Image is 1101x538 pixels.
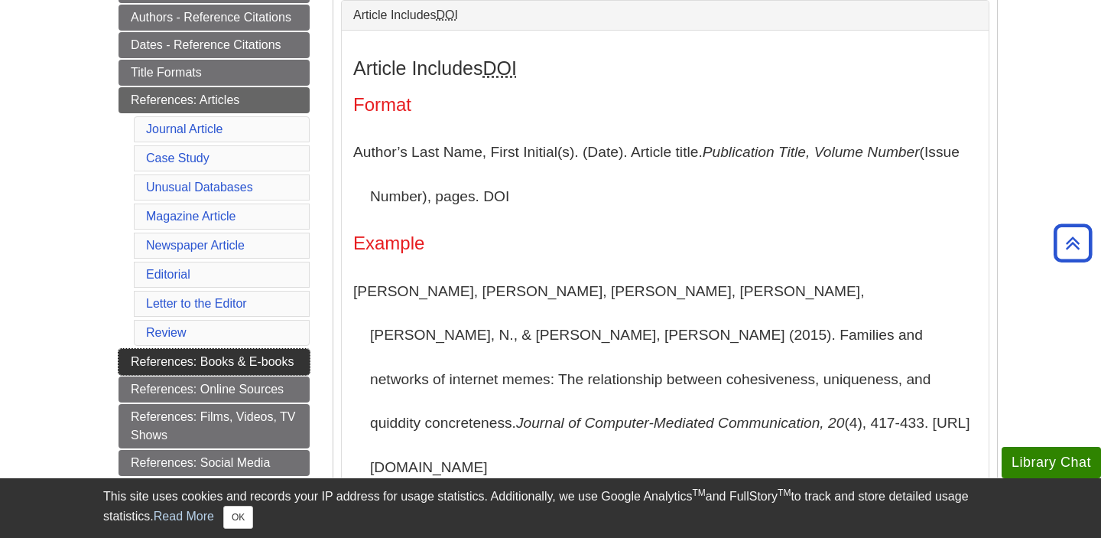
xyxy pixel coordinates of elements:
a: Newspaper Article [146,239,245,252]
i: Publication Title, Volume Number [703,144,920,160]
button: Library Chat [1002,447,1101,478]
abbr: Digital Object Identifier. This is the string of numbers associated with a particular article. No... [483,57,517,79]
a: References: Films, Videos, TV Shows [119,404,310,448]
a: Journal Article [146,122,223,135]
a: Magazine Article [146,210,235,223]
h4: Format [353,95,977,115]
p: Author’s Last Name, First Initial(s). (Date). Article title. (Issue Number), pages. DOI [353,130,977,218]
sup: TM [692,487,705,498]
h4: Example [353,233,977,253]
a: Title Formats [119,60,310,86]
a: Unusual Databases [146,181,253,194]
a: Case Study [146,152,209,165]
a: Dates - Reference Citations [119,32,310,58]
h3: Article Includes [353,57,977,80]
a: Read More [154,510,214,523]
button: Close [223,506,253,529]
a: References: Articles [119,87,310,113]
a: References: Books & E-books [119,349,310,375]
abbr: Digital Object Identifier. This is the string of numbers associated with a particular article. No... [437,8,458,21]
a: References: Social Media [119,450,310,476]
i: Journal of Computer-Mediated Communication, 20 [516,415,844,431]
sup: TM [778,487,791,498]
a: Back to Top [1048,233,1097,253]
a: Editorial [146,268,190,281]
div: This site uses cookies and records your IP address for usage statistics. Additionally, we use Goo... [103,487,998,529]
a: Article IncludesDOI [353,8,977,22]
a: References: Online Sources [119,377,310,403]
a: Authors - Reference Citations [119,5,310,31]
a: Letter to the Editor [146,297,247,310]
a: Review [146,326,186,339]
p: [PERSON_NAME], [PERSON_NAME], [PERSON_NAME], [PERSON_NAME], [PERSON_NAME], N., & [PERSON_NAME], [... [353,269,977,490]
